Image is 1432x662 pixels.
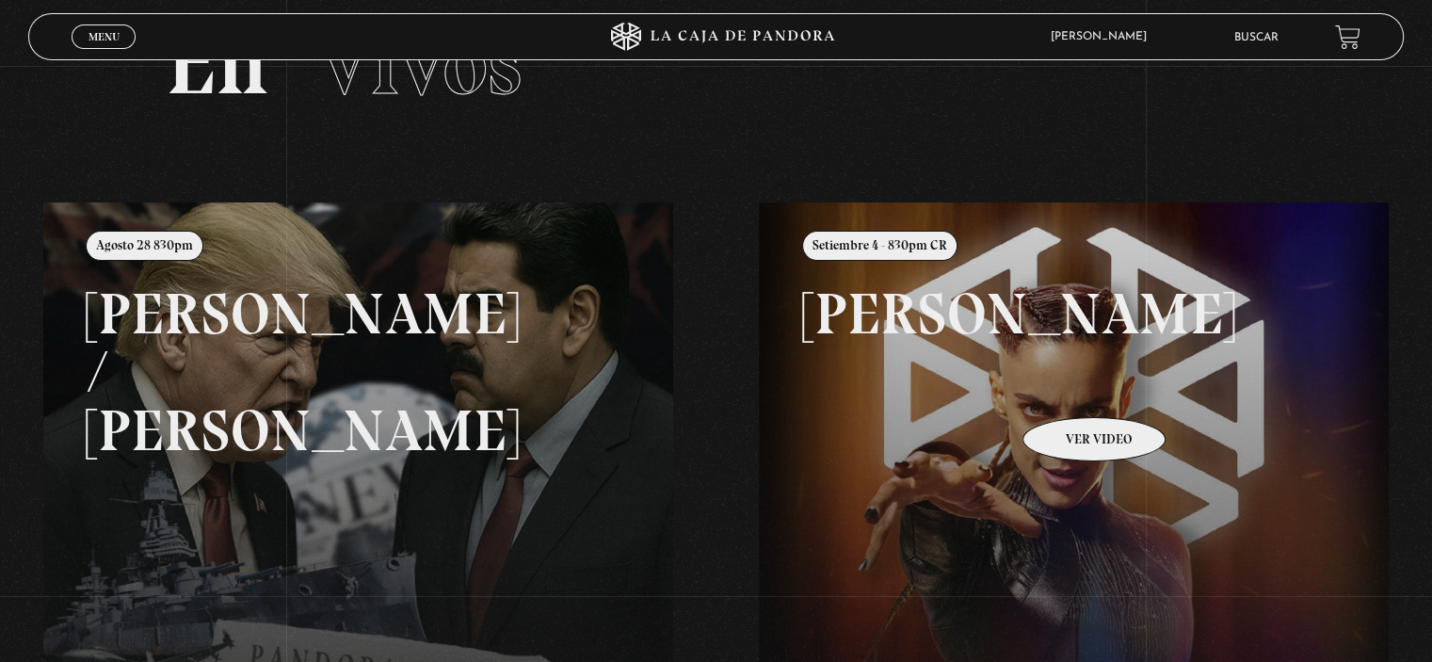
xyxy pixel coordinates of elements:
a: Buscar [1234,32,1279,43]
span: Vivos [316,9,522,117]
h2: En [166,19,1265,108]
a: View your shopping cart [1335,24,1360,50]
span: Cerrar [82,47,126,60]
span: [PERSON_NAME] [1041,31,1166,42]
span: Menu [88,31,120,42]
